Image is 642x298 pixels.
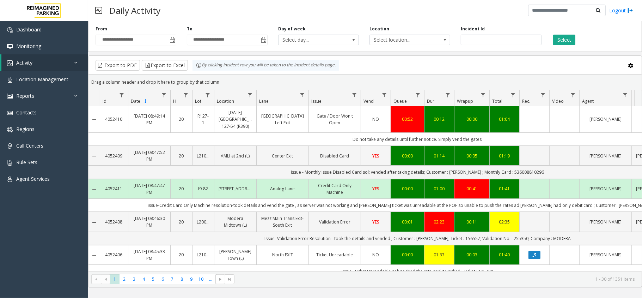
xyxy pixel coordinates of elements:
a: 20 [175,219,188,225]
a: Center Exit [261,153,304,159]
a: Wrapup Filter Menu [478,90,488,100]
a: [PERSON_NAME] [584,219,627,225]
span: Dashboard [16,26,42,33]
span: Agent Services [16,175,50,182]
label: Location [369,26,389,32]
a: Collapse Details [88,117,100,123]
span: Date [131,98,140,104]
span: Select location... [370,35,434,45]
label: Incident Id [461,26,485,32]
img: 'icon' [7,94,13,99]
span: NO [373,116,379,122]
a: 00:00 [395,251,420,258]
img: infoIcon.svg [196,62,202,68]
span: Page 3 [129,274,139,284]
div: 01:00 [429,185,450,192]
div: 00:00 [459,116,485,123]
span: Page 2 [120,274,129,284]
div: Data table [88,90,642,271]
a: L20000500 [197,219,210,225]
span: Page 6 [158,274,167,284]
a: Disabled Card [313,153,356,159]
a: Ticket Unreadable [313,251,356,258]
a: 00:03 [459,251,485,258]
label: From [96,26,107,32]
a: [DATE] 08:45:33 PM [133,248,166,262]
img: 'icon' [7,60,13,66]
a: 00:11 [459,219,485,225]
a: Location Filter Menu [245,90,255,100]
div: 00:41 [459,185,485,192]
a: Collapse Details [88,252,100,258]
span: Reports [16,93,34,99]
a: North EXIT [261,251,304,258]
a: 02:23 [429,219,450,225]
a: Gate / Door Won't Open [313,113,356,126]
a: YES [365,153,386,159]
span: Go to the last page [225,274,234,284]
span: Queue [393,98,407,104]
span: YES [372,186,379,192]
a: 4052406 [104,251,124,258]
a: R127-1 [197,113,210,126]
a: 00:00 [395,185,420,192]
a: 20 [175,153,188,159]
a: [DATE] 08:46:30 PM [133,215,166,228]
a: Collapse Details [88,186,100,192]
img: logout [628,7,633,14]
span: YES [372,219,379,225]
a: 01:19 [494,153,515,159]
img: 'icon' [7,44,13,49]
div: 01:37 [429,251,450,258]
label: Day of week [278,26,306,32]
a: [PERSON_NAME] [584,185,627,192]
a: [DATE] 08:47:47 PM [133,182,166,196]
a: [PERSON_NAME] [584,153,627,159]
span: Call Centers [16,142,43,149]
a: [DATE] [GEOGRAPHIC_DATA] 127-54 (R390) [219,109,252,130]
img: 'icon' [7,143,13,149]
span: Location [217,98,234,104]
img: 'icon' [7,77,13,83]
span: Go to the next page [215,274,225,284]
div: 01:41 [494,185,515,192]
a: 00:12 [429,116,450,123]
a: 00:00 [395,153,420,159]
span: Page 4 [139,274,148,284]
span: Page 7 [167,274,177,284]
a: NO [365,251,386,258]
a: Collapse Details [88,153,100,159]
a: [GEOGRAPHIC_DATA] Left Exit [261,113,304,126]
a: NO [365,116,386,123]
span: Issue [311,98,322,104]
a: Agent Filter Menu [620,90,630,100]
a: [STREET_ADDRESS] [219,185,252,192]
a: Date Filter Menu [159,90,169,100]
div: Drag a column header and drop it here to group by that column [88,76,642,88]
a: Dur Filter Menu [443,90,453,100]
img: 'icon' [7,127,13,132]
a: 00:52 [395,116,420,123]
a: 01:14 [429,153,450,159]
span: Dur [427,98,434,104]
button: Export to Excel [142,60,188,71]
span: Page 11 [206,274,215,284]
img: 'icon' [7,27,13,33]
h3: Daily Activity [106,2,164,19]
button: Select [553,35,575,45]
span: H [173,98,176,104]
a: [PERSON_NAME] Town (L) [219,248,252,262]
span: Lot [195,98,201,104]
a: YES [365,219,386,225]
label: To [187,26,192,32]
span: Rule Sets [16,159,37,166]
a: Credit Card Only Machine [313,182,356,196]
img: 'icon' [7,160,13,166]
a: 00:01 [395,219,420,225]
kendo-pager-info: 1 - 30 of 1351 items [239,276,635,282]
